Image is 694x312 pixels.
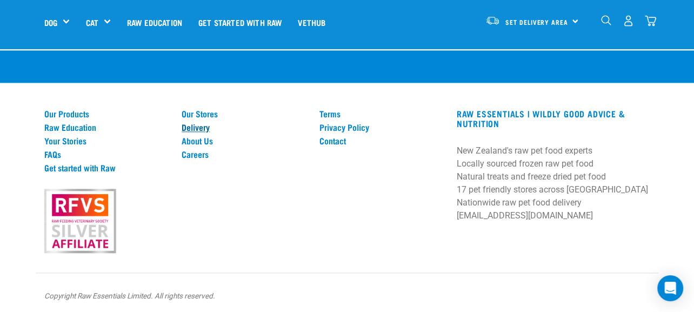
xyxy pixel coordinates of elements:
img: user.png [623,15,634,26]
span: Set Delivery Area [505,20,568,24]
a: Dog [44,16,57,29]
a: Raw Education [44,122,169,132]
a: Contact [319,136,443,145]
a: Our Stores [182,109,306,118]
a: About Us [182,136,306,145]
a: Privacy Policy [319,122,443,132]
a: FAQs [44,149,169,159]
img: rfvs.png [39,187,121,255]
a: Terms [319,109,443,118]
a: Get started with Raw [44,163,169,172]
a: Careers [182,149,306,159]
a: Your Stories [44,136,169,145]
em: Copyright Raw Essentials Limited. All rights reserved. [44,291,215,300]
a: Delivery [182,122,306,132]
a: Vethub [290,1,333,44]
a: Raw Education [119,1,190,44]
h3: RAW ESSENTIALS | Wildly Good Advice & Nutrition [457,109,650,128]
div: Open Intercom Messenger [657,275,683,301]
a: Our Products [44,109,169,118]
a: Cat [86,16,98,29]
img: home-icon@2x.png [645,15,656,26]
a: Get started with Raw [190,1,290,44]
img: van-moving.png [485,16,500,25]
img: home-icon-1@2x.png [601,15,611,25]
p: New Zealand's raw pet food experts Locally sourced frozen raw pet food Natural treats and freeze ... [457,144,650,222]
